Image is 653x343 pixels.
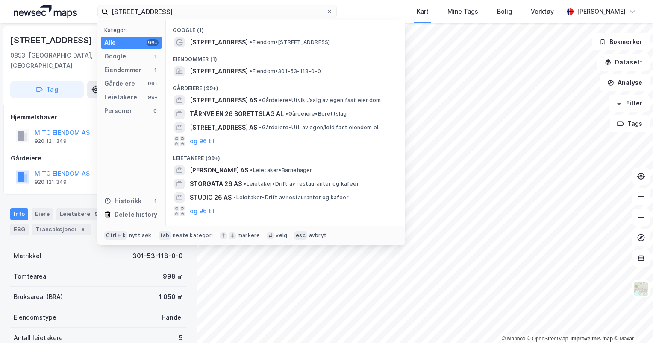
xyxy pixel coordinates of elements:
span: • [259,97,262,103]
div: 99+ [147,80,159,87]
span: [STREET_ADDRESS] AS [190,95,257,105]
div: 1 050 ㎡ [159,292,183,302]
div: esc [294,231,307,240]
div: Bruksareal (BRA) [14,292,63,302]
div: Leietakere [104,92,137,102]
div: 1 [152,198,159,204]
div: Kart [417,6,429,17]
div: Kategori [104,27,162,33]
img: Z [633,281,649,297]
div: Historikk (1) [166,218,405,233]
button: Tag [10,81,84,98]
span: • [233,194,236,201]
span: TÅRNVEIEN 26 BORETTSLAG AL [190,109,284,119]
div: Tomteareal [14,271,48,282]
div: Handel [162,312,183,323]
div: Matrikkel [14,251,41,261]
div: Delete history [115,209,157,220]
button: Filter [609,95,650,112]
div: [STREET_ADDRESS] [10,33,94,47]
span: Eiendom • [STREET_ADDRESS] [250,39,330,46]
span: • [285,110,288,117]
div: tab [159,231,171,240]
span: Gårdeiere • Utl. av egen/leid fast eiendom el. [259,124,379,131]
div: avbryt [309,232,326,239]
div: Gårdeiere [104,78,135,89]
span: • [250,167,253,173]
span: [PERSON_NAME] AS [190,165,248,175]
div: Info [10,208,28,220]
span: Leietaker • Drift av restauranter og kafeer [233,194,348,201]
img: logo.a4113a55bc3d86da70a041830d287a7e.svg [14,5,77,18]
span: [STREET_ADDRESS] AS [190,122,257,133]
div: 99+ [147,94,159,101]
span: Leietaker • Barnehager [250,167,312,174]
div: Hjemmelshaver [11,112,186,122]
span: [STREET_ADDRESS] [190,66,248,76]
div: Bolig [497,6,512,17]
div: velg [276,232,287,239]
button: Tags [610,115,650,132]
span: Leietaker • Drift av restauranter og kafeer [244,180,359,187]
span: Gårdeiere • Borettslag [285,110,347,117]
div: Leietakere [56,208,104,220]
div: Transaksjoner [32,224,91,235]
div: Leietakere (99+) [166,148,405,163]
span: • [250,39,252,45]
div: 920 121 349 [35,138,67,145]
div: Historikk [104,196,141,206]
div: markere [238,232,260,239]
button: og 96 til [190,206,215,216]
div: 5 [179,333,183,343]
div: 99+ [147,39,159,46]
div: Eiere [32,208,53,220]
button: Bokmerker [592,33,650,50]
span: • [244,180,246,187]
div: 8 [79,225,87,234]
div: 301-53-118-0-0 [132,251,183,261]
div: Gårdeiere (99+) [166,78,405,93]
div: Antall leietakere [14,333,63,343]
div: 1 [152,53,159,60]
div: Personer [104,106,132,116]
div: nytt søk [129,232,152,239]
div: neste kategori [173,232,213,239]
div: Ctrl + k [104,231,127,240]
div: 5 [92,210,100,218]
button: Datasett [597,54,650,71]
div: 920 121 349 [35,179,67,186]
span: STORGATA 26 AS [190,179,242,189]
button: Analyse [600,74,650,91]
div: 0853, [GEOGRAPHIC_DATA], [GEOGRAPHIC_DATA] [10,50,121,71]
div: 0 [152,108,159,114]
span: • [259,124,262,131]
div: Google [104,51,126,61]
div: Eiendommer [104,65,141,75]
button: og 96 til [190,136,215,146]
a: OpenStreetMap [527,336,568,342]
div: Alle [104,38,116,48]
div: Mine Tags [447,6,478,17]
div: Gårdeiere [11,153,186,163]
span: [STREET_ADDRESS] [190,37,248,47]
div: [PERSON_NAME] [577,6,626,17]
input: Søk på adresse, matrikkel, gårdeiere, leietakere eller personer [108,5,326,18]
div: Eiendomstype [14,312,56,323]
a: Improve this map [571,336,613,342]
span: STUDIO 26 AS [190,192,232,203]
div: 1 [152,67,159,73]
span: • [250,68,252,74]
a: Mapbox [502,336,525,342]
span: Gårdeiere • Utvikl./salg av egen fast eiendom [259,97,381,104]
span: Eiendom • 301-53-118-0-0 [250,68,321,75]
div: Verktøy [531,6,554,17]
div: Eiendommer (1) [166,49,405,64]
div: Google (1) [166,20,405,35]
div: 998 ㎡ [163,271,183,282]
div: ESG [10,224,29,235]
iframe: Chat Widget [610,302,653,343]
